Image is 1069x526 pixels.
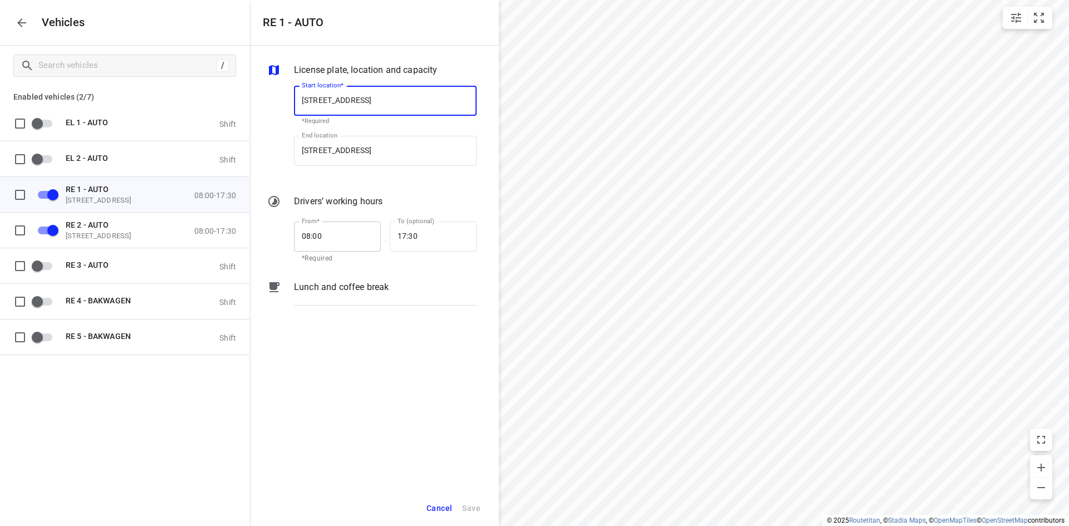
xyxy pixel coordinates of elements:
span: Enable [31,255,59,276]
div: Lunch and coffee break [267,281,477,314]
p: Shift [219,119,236,128]
span: Enable [31,326,59,347]
span: RE 4 - BAKWAGEN [66,296,131,304]
span: EL 2 - AUTO [66,153,108,162]
input: Search vehicles [38,57,217,74]
span: Enable [31,112,59,134]
h5: RE 1 - AUTO [263,16,323,29]
p: *Required [302,117,469,125]
div: Drivers’ working hours [267,195,477,210]
p: Shift [219,262,236,271]
div: / [217,60,229,72]
a: Routetitan [849,517,880,524]
span: RE 2 - AUTO [66,220,109,229]
p: — [381,237,390,245]
p: [STREET_ADDRESS] [66,195,177,204]
a: Stadia Maps [888,517,926,524]
span: RE 5 - BAKWAGEN [66,331,131,340]
p: Shift [219,333,236,342]
span: RE 3 - AUTO [66,260,109,269]
p: Shift [219,155,236,164]
a: OpenMapTiles [934,517,977,524]
p: 08:00-17:30 [194,226,236,235]
button: Cancel [421,497,457,520]
a: OpenStreetMap [982,517,1028,524]
p: License plate, location and capacity [294,63,437,77]
span: RE 1 - AUTO [66,184,109,193]
p: Drivers’ working hours [294,195,383,208]
button: Map settings [1005,7,1027,29]
span: Cancel [426,502,452,515]
p: Lunch and coffee break [294,281,389,294]
div: small contained button group [1003,7,1052,29]
p: Shift [219,297,236,306]
div: License plate, location and capacity [267,63,477,79]
span: EL 1 - AUTO [66,117,108,126]
span: Enable [31,291,59,312]
span: Disable [31,219,59,240]
p: Vehicles [33,16,85,29]
span: Disable [31,184,59,205]
span: Enable [31,148,59,169]
p: 08:00-17:30 [194,190,236,199]
p: *Required [302,253,373,264]
li: © 2025 , © , © © contributors [827,517,1065,524]
p: [STREET_ADDRESS] [66,231,177,240]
